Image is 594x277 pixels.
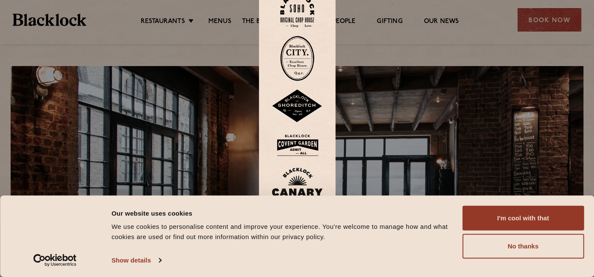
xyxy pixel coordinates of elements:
[462,206,584,231] button: I'm cool with that
[272,131,323,159] img: BLA_1470_CoventGarden_Website_Solid.svg
[462,234,584,259] button: No thanks
[280,36,314,81] img: City-stamp-default.svg
[111,254,161,267] a: Show details
[272,89,323,123] img: Shoreditch-stamp-v2-default.svg
[18,254,92,267] a: Usercentrics Cookiebot - opens in a new window
[111,222,452,242] div: We use cookies to personalise content and improve your experience. You're welcome to manage how a...
[272,167,323,217] img: BL_CW_Logo_Website.svg
[111,208,452,218] div: Our website uses cookies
